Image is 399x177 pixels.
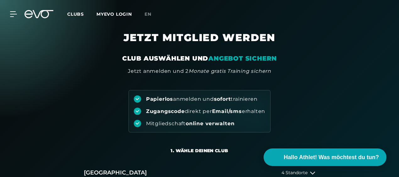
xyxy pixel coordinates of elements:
button: Hallo Athlet! Was möchtest du tun? [264,148,386,166]
span: en [145,11,151,17]
div: 1. Wähle deinen Club [171,147,228,154]
a: MYEVO LOGIN [96,11,132,17]
div: CLUB AUSWÄHLEN UND [122,54,277,63]
h1: JETZT MITGLIED WERDEN [55,31,344,54]
strong: online verwalten [186,121,235,126]
strong: Zugangscode [146,108,185,114]
h2: [GEOGRAPHIC_DATA] [84,169,147,177]
span: Clubs [67,11,84,17]
div: anmelden und trainieren [146,96,258,103]
div: direkt per erhalten [146,108,265,115]
span: 4 Standorte [281,170,308,175]
a: en [145,11,159,18]
div: Jetzt anmelden und 2 [128,67,271,75]
strong: Papierlos [146,96,173,102]
em: ANGEBOT SICHERN [208,55,277,62]
strong: sofort [214,96,231,102]
strong: Email/sms [212,108,242,114]
div: Mitgliedschaft [146,120,235,127]
span: Hallo Athlet! Was möchtest du tun? [284,153,379,162]
em: Monate gratis Training sichern [189,68,271,74]
a: Clubs [67,11,96,17]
